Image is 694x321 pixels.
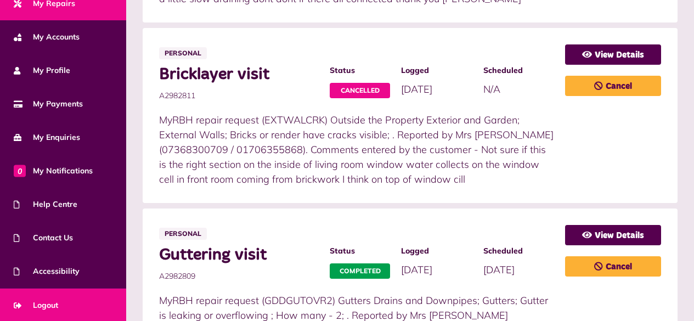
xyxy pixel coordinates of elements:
span: Contact Us [14,232,73,244]
span: Status [330,65,390,76]
span: My Accounts [14,31,80,43]
span: [DATE] [483,263,515,276]
span: Personal [159,47,207,59]
span: Logout [14,300,58,311]
a: View Details [565,225,661,245]
span: Guttering visit [159,245,319,265]
span: N/A [483,83,500,95]
span: Accessibility [14,266,80,277]
span: My Notifications [14,165,93,177]
span: 0 [14,165,26,177]
span: Completed [330,263,390,279]
span: Scheduled [483,245,554,257]
span: Cancelled [330,83,390,98]
span: [DATE] [401,83,432,95]
span: My Profile [14,65,70,76]
span: My Enquiries [14,132,80,143]
span: A2982809 [159,271,319,282]
span: [DATE] [401,263,432,276]
a: Cancel [565,76,661,96]
span: A2982811 [159,90,319,102]
span: Status [330,245,390,257]
span: My Payments [14,98,83,110]
a: Cancel [565,256,661,277]
span: Logged [401,65,472,76]
span: Bricklayer visit [159,65,319,85]
a: View Details [565,44,661,65]
span: Scheduled [483,65,554,76]
p: MyRBH repair request (EXTWALCRK) Outside the Property Exterior and Garden; External Walls; Bricks... [159,112,554,187]
span: Help Centre [14,199,77,210]
span: Logged [401,245,472,257]
span: Personal [159,228,207,240]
